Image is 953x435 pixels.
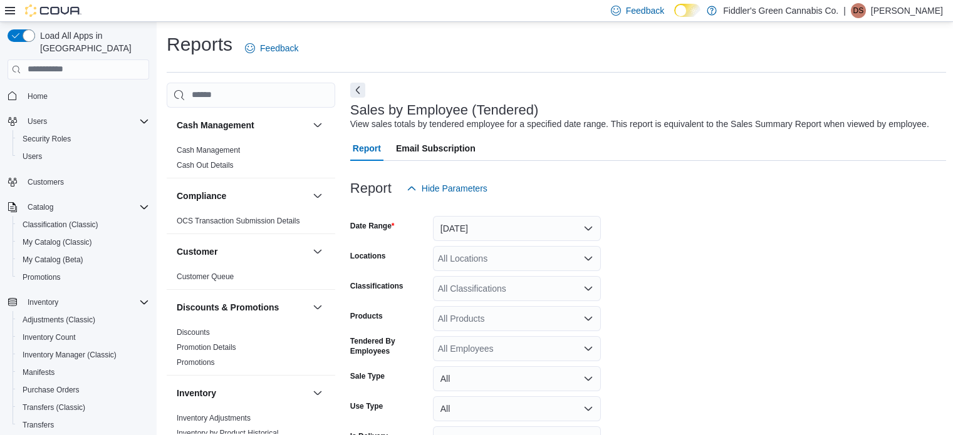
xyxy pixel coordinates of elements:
[433,396,601,421] button: All
[350,118,929,131] div: View sales totals by tendered employee for a specified date range. This report is equivalent to t...
[167,32,232,57] h1: Reports
[350,103,539,118] h3: Sales by Employee (Tendered)
[23,255,83,265] span: My Catalog (Beta)
[177,272,234,282] span: Customer Queue
[18,312,149,327] span: Adjustments (Classic)
[350,221,395,231] label: Date Range
[177,190,226,202] h3: Compliance
[674,4,700,17] input: Dark Mode
[23,272,61,282] span: Promotions
[350,281,404,291] label: Classifications
[23,200,149,215] span: Catalog
[23,114,149,129] span: Users
[13,269,154,286] button: Promotions
[177,387,216,399] h3: Inventory
[18,400,149,415] span: Transfers (Classic)
[177,145,240,155] span: Cash Management
[177,216,300,226] span: OCS Transaction Submission Details
[177,414,251,422] a: Inventory Adjustments
[18,131,149,146] span: Security Roles
[23,175,69,190] a: Customers
[18,365,149,380] span: Manifests
[350,336,428,356] label: Tendered By Employees
[422,182,487,195] span: Hide Parameters
[583,314,593,324] button: Open list of options
[177,160,234,170] span: Cash Out Details
[396,136,476,161] span: Email Subscription
[18,217,149,232] span: Classification (Classic)
[13,216,154,233] button: Classification (Classic)
[18,417,149,432] span: Transfers
[723,3,838,18] p: Fiddler's Green Cannabis Co.
[23,200,58,215] button: Catalog
[3,87,154,105] button: Home
[177,161,234,170] a: Cash Out Details
[18,382,149,397] span: Purchase Orders
[18,235,149,250] span: My Catalog (Classic)
[23,420,54,430] span: Transfers
[3,113,154,130] button: Users
[310,300,325,315] button: Discounts & Promotions
[23,367,55,377] span: Manifests
[851,3,866,18] div: Dakota S
[18,270,66,285] a: Promotions
[23,350,117,360] span: Inventory Manager (Classic)
[583,344,593,354] button: Open list of options
[167,143,335,178] div: Cash Management
[433,366,601,391] button: All
[177,342,236,352] span: Promotion Details
[177,301,308,314] button: Discounts & Promotions
[177,358,215,367] a: Promotions
[177,357,215,367] span: Promotions
[13,233,154,251] button: My Catalog (Classic)
[177,272,234,281] a: Customer Queue
[18,417,59,432] a: Transfers
[25,4,81,17] img: Cova
[23,295,63,310] button: Inventory
[13,251,154,269] button: My Catalog (Beta)
[13,329,154,346] button: Inventory Count
[350,371,385,381] label: Sale Type
[177,413,251,423] span: Inventory Adjustments
[13,346,154,364] button: Inventory Manager (Classic)
[310,188,325,203] button: Compliance
[177,301,279,314] h3: Discounts & Promotions
[626,4,664,17] span: Feedback
[167,269,335,289] div: Customer
[23,89,53,104] a: Home
[18,252,88,267] a: My Catalog (Beta)
[23,385,80,395] span: Purchase Orders
[3,198,154,216] button: Catalog
[23,295,149,310] span: Inventory
[23,402,85,412] span: Transfers (Classic)
[177,119,254,131] h3: Cash Management
[23,134,71,144] span: Security Roles
[177,217,300,225] a: OCS Transaction Submission Details
[353,136,381,161] span: Report
[18,365,60,380] a: Manifests
[167,325,335,375] div: Discounts & Promotions
[350,181,392,196] h3: Report
[843,3,846,18] p: |
[23,332,76,342] span: Inventory Count
[350,401,383,411] label: Use Type
[853,3,864,18] span: DS
[18,330,81,345] a: Inventory Count
[310,118,325,133] button: Cash Management
[3,173,154,191] button: Customers
[18,149,149,164] span: Users
[13,364,154,381] button: Manifests
[310,244,325,259] button: Customer
[13,399,154,416] button: Transfers (Classic)
[177,387,308,399] button: Inventory
[18,382,85,397] a: Purchase Orders
[18,312,100,327] a: Adjustments (Classic)
[18,252,149,267] span: My Catalog (Beta)
[167,213,335,233] div: Compliance
[13,381,154,399] button: Purchase Orders
[23,88,149,104] span: Home
[23,114,52,129] button: Users
[18,330,149,345] span: Inventory Count
[18,347,122,362] a: Inventory Manager (Classic)
[177,343,236,352] a: Promotion Details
